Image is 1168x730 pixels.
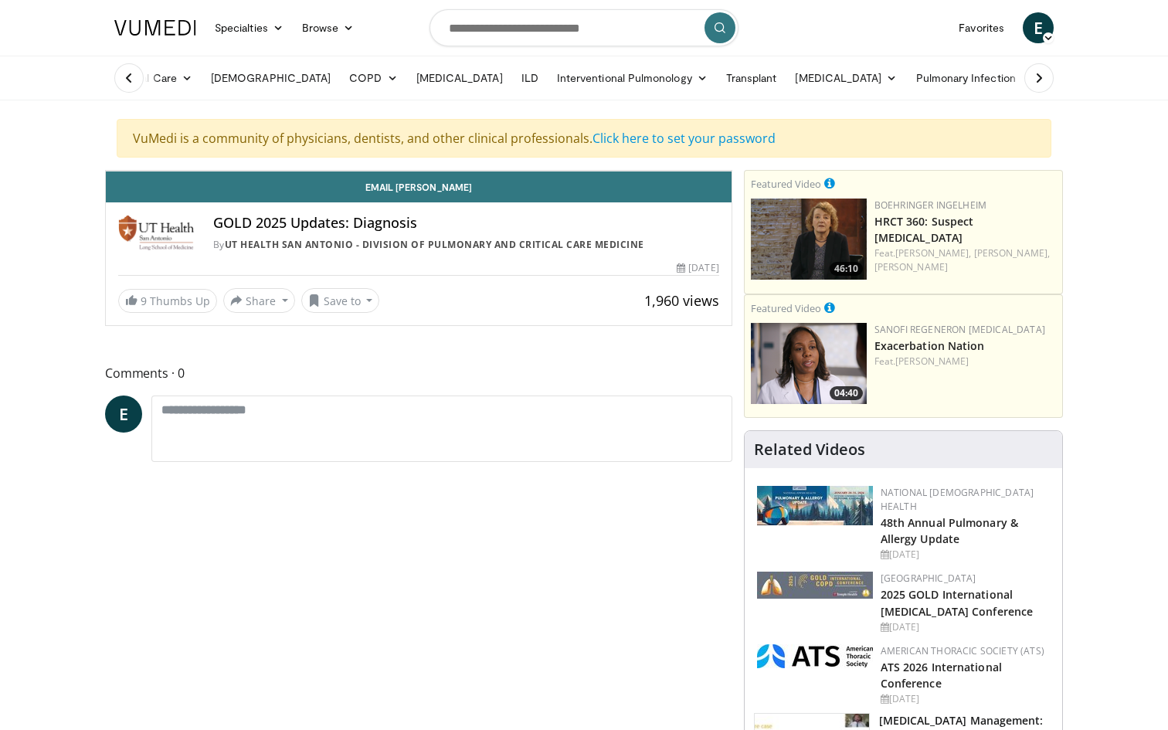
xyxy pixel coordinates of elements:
button: Share [223,288,295,313]
a: Pulmonary Infection [907,63,1041,93]
a: 9 Thumbs Up [118,289,217,313]
a: ATS 2026 International Conference [881,660,1002,691]
img: 29f03053-4637-48fc-b8d3-cde88653f0ec.jpeg.150x105_q85_autocrop_double_scale_upscale_version-0.2.jpg [757,572,873,599]
span: 9 [141,294,147,308]
a: E [1023,12,1054,43]
span: 04:40 [830,386,863,400]
h4: Related Videos [754,440,865,459]
input: Search topics, interventions [430,9,738,46]
img: VuMedi Logo [114,20,196,36]
img: f92dcc08-e7a7-4add-ad35-5d3cf068263e.png.150x105_q85_crop-smart_upscale.png [751,323,867,404]
div: [DATE] [881,620,1050,634]
div: Feat. [874,355,1056,368]
span: Comments 0 [105,363,732,383]
span: 46:10 [830,262,863,276]
a: Sanofi Regeneron [MEDICAL_DATA] [874,323,1045,336]
a: Transplant [717,63,786,93]
a: 04:40 [751,323,867,404]
a: Email [PERSON_NAME] [106,171,732,202]
a: ILD [512,63,548,93]
small: Featured Video [751,177,821,191]
a: COPD [340,63,406,93]
div: [DATE] [881,692,1050,706]
small: Featured Video [751,301,821,315]
div: [DATE] [881,548,1050,562]
img: UT Health San Antonio - Division of Pulmonary and Critical Care Medicine [118,215,195,252]
a: 2025 GOLD International [MEDICAL_DATA] Conference [881,587,1034,618]
a: [MEDICAL_DATA] [786,63,906,93]
a: UT Health San Antonio - Division of Pulmonary and Critical Care Medicine [225,238,644,251]
a: 46:10 [751,199,867,280]
a: 48th Annual Pulmonary & Allergy Update [881,515,1018,546]
a: [PERSON_NAME] [895,355,969,368]
img: b90f5d12-84c1-472e-b843-5cad6c7ef911.jpg.150x105_q85_autocrop_double_scale_upscale_version-0.2.jpg [757,486,873,525]
img: 8340d56b-4f12-40ce-8f6a-f3da72802623.png.150x105_q85_crop-smart_upscale.png [751,199,867,280]
a: National [DEMOGRAPHIC_DATA] Health [881,486,1034,513]
a: [PERSON_NAME], [895,246,971,260]
a: Favorites [949,12,1014,43]
div: VuMedi is a community of physicians, dentists, and other clinical professionals. [117,119,1051,158]
a: HRCT 360: Suspect [MEDICAL_DATA] [874,214,974,245]
div: [DATE] [677,261,718,275]
a: [MEDICAL_DATA] [407,63,512,93]
a: [GEOGRAPHIC_DATA] [881,572,976,585]
a: Interventional Pulmonology [548,63,717,93]
a: [PERSON_NAME], [974,246,1050,260]
a: Specialties [205,12,293,43]
a: [DEMOGRAPHIC_DATA] [202,63,340,93]
a: Boehringer Ingelheim [874,199,986,212]
span: 1,960 views [644,291,719,310]
img: 31f0e357-1e8b-4c70-9a73-47d0d0a8b17d.png.150x105_q85_autocrop_double_scale_upscale_version-0.2.jpg [757,644,873,668]
a: American Thoracic Society (ATS) [881,644,1044,657]
a: Exacerbation Nation [874,338,985,353]
a: Click here to set your password [592,130,776,147]
button: Save to [301,288,380,313]
a: [PERSON_NAME] [874,260,948,273]
h4: GOLD 2025 Updates: Diagnosis [213,215,719,232]
div: Feat. [874,246,1056,274]
a: E [105,396,142,433]
a: Browse [293,12,364,43]
div: By [213,238,719,252]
